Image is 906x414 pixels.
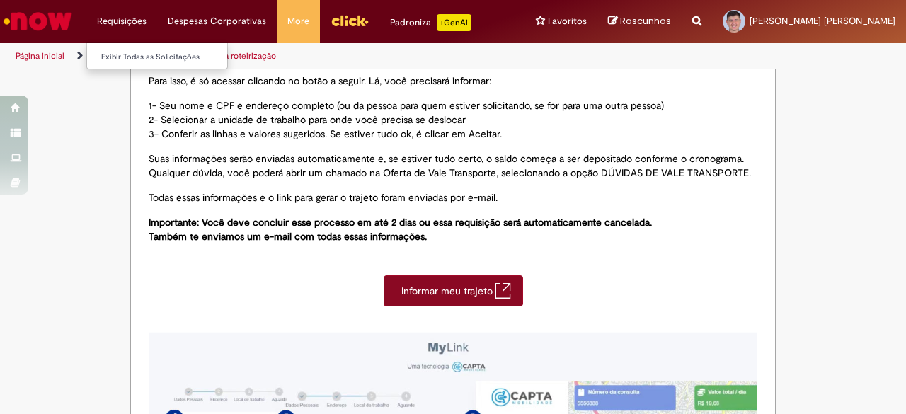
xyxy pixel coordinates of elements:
[620,14,671,28] span: Rascunhos
[11,43,593,69] ul: Trilhas de página
[548,14,587,28] span: Favoritos
[1,7,74,35] img: ServiceNow
[750,15,895,27] span: [PERSON_NAME] [PERSON_NAME]
[149,113,466,126] span: 2- Selecionar a unidade de trabalho para onde você precisa se deslocar
[97,14,147,28] span: Requisições
[390,14,471,31] div: Padroniza
[401,284,495,298] span: Informar meu trajeto
[149,191,498,204] span: Todas essas informações e o link para gerar o trajeto foram enviadas por e-mail.
[287,14,309,28] span: More
[384,275,523,306] a: Informar meu trajeto
[149,216,652,229] span: Importante: Você deve concluir esse processo em até 2 dias ou essa requisição será automaticament...
[168,14,266,28] span: Despesas Corporativas
[608,15,671,28] a: Rascunhos
[437,14,471,31] p: +GenAi
[331,10,369,31] img: click_logo_yellow_360x200.png
[149,99,664,112] span: 1- Seu nome e CPF e endereço completo (ou da pessoa para quem estiver solicitando, se for para um...
[149,230,427,243] span: Também te enviamos um e-mail com todas essas informações.
[149,152,744,165] span: Suas informações serão enviadas automaticamente e, se estiver tudo certo, o saldo começa a ser de...
[149,127,502,140] span: 3- Conferir as linhas e valores sugeridos. Se estiver tudo ok, é clicar em Aceitar.
[149,166,751,179] span: Qualquer dúvida, você poderá abrir um chamado na Oferta de Vale Transporte, selecionando a opção ...
[149,74,491,87] span: Para isso, é só acessar clicando no botão a seguir. Lá, você precisará informar:
[87,50,243,65] a: Exibir Todas as Solicitações
[16,50,64,62] a: Página inicial
[86,42,228,69] ul: Requisições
